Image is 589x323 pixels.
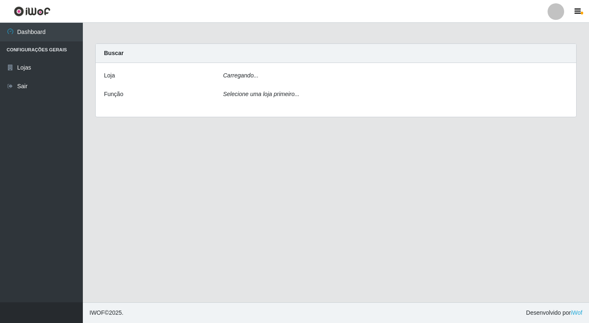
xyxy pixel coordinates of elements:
[104,90,123,99] label: Função
[526,309,582,317] span: Desenvolvido por
[104,71,115,80] label: Loja
[223,91,299,97] i: Selecione uma loja primeiro...
[571,309,582,316] a: iWof
[89,309,105,316] span: IWOF
[104,50,123,56] strong: Buscar
[89,309,123,317] span: © 2025 .
[223,72,259,79] i: Carregando...
[14,6,51,17] img: CoreUI Logo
